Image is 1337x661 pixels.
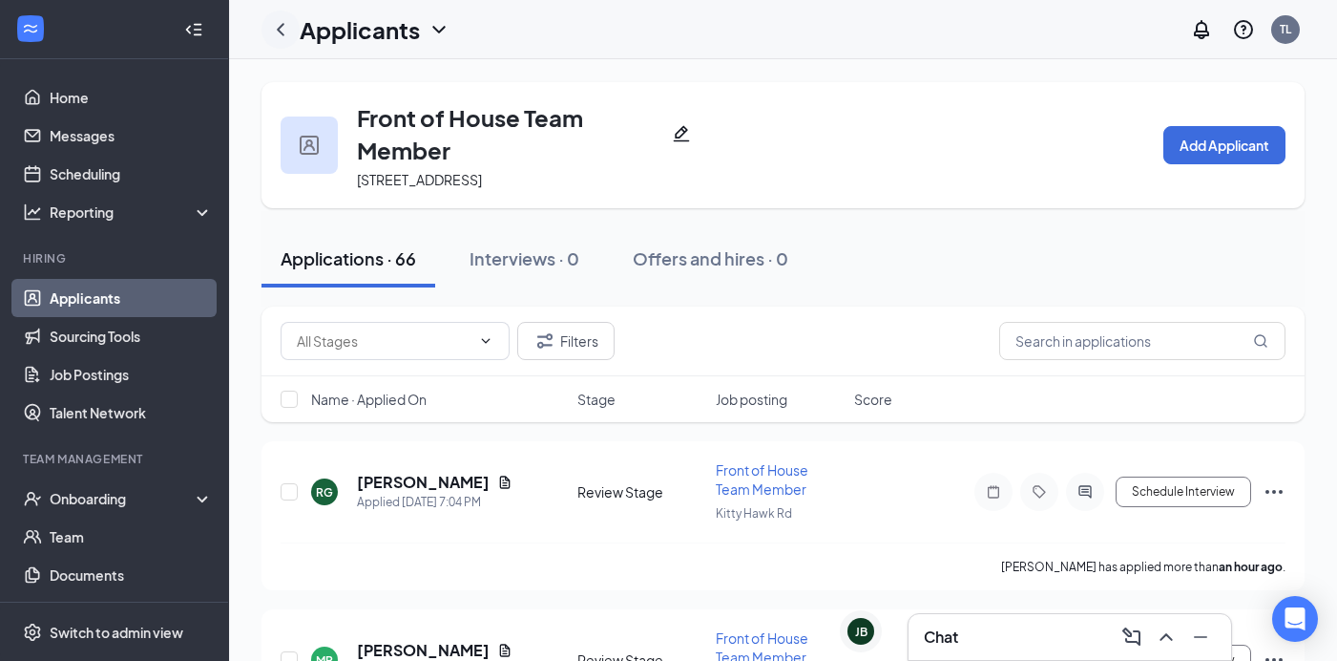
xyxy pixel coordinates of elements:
[577,390,616,409] span: Stage
[23,250,209,267] div: Hiring
[21,19,40,38] svg: WorkstreamLogo
[281,246,416,270] div: Applications · 66
[23,623,42,642] svg: Settings
[1185,622,1216,652] button: Minimize
[50,279,213,317] a: Applicants
[50,518,213,556] a: Team
[316,484,333,501] div: RG
[357,493,512,512] div: Applied [DATE] 7:04 PM
[50,155,213,193] a: Scheduling
[1190,18,1213,41] svg: Notifications
[1253,333,1268,349] svg: MagnifyingGlass
[716,461,808,498] span: Front of House Team Member
[300,136,319,155] img: user icon
[23,489,42,508] svg: UserCheck
[855,624,867,640] div: JB
[577,482,704,501] div: Review Stage
[1028,484,1051,500] svg: Tag
[999,322,1285,360] input: Search in applications
[50,489,197,508] div: Onboarding
[1263,480,1285,503] svg: Ellipses
[854,390,892,409] span: Score
[23,203,42,222] svg: Analysis
[1074,484,1097,500] svg: ActiveChat
[269,18,292,41] svg: ChevronLeft
[428,18,450,41] svg: ChevronDown
[1001,559,1285,575] p: [PERSON_NAME] has applied more than .
[1116,477,1251,507] button: Schedule Interview
[1155,626,1178,649] svg: ChevronUp
[311,390,427,409] span: Name · Applied On
[50,623,183,642] div: Switch to admin view
[50,394,213,432] a: Talent Network
[716,506,792,521] span: Kitty Hawk Rd
[357,640,490,661] h5: [PERSON_NAME]
[23,451,209,467] div: Team Management
[1280,21,1291,37] div: TL
[633,246,788,270] div: Offers and hires · 0
[50,556,213,594] a: Documents
[1120,626,1143,649] svg: ComposeMessage
[50,355,213,394] a: Job Postings
[1151,622,1181,652] button: ChevronUp
[300,13,420,46] h1: Applicants
[497,643,512,658] svg: Document
[357,101,664,166] h3: Front of House Team Member
[357,171,482,188] span: [STREET_ADDRESS]
[478,333,493,349] svg: ChevronDown
[1232,18,1255,41] svg: QuestionInfo
[533,330,556,352] svg: Filter
[50,117,213,155] a: Messages
[50,78,213,117] a: Home
[50,594,213,632] a: SurveysCrown
[50,317,213,355] a: Sourcing Tools
[1163,126,1285,164] button: Add Applicant
[297,330,470,352] input: All Stages
[1117,622,1147,652] button: ComposeMessage
[924,627,958,648] h3: Chat
[184,20,203,39] svg: Collapse
[50,203,214,222] div: Reporting
[1219,560,1283,574] b: an hour ago
[497,475,512,490] svg: Document
[357,472,490,493] h5: [PERSON_NAME]
[982,484,1005,500] svg: Note
[470,246,579,270] div: Interviews · 0
[517,322,615,360] button: Filter Filters
[1272,596,1318,642] div: Open Intercom Messenger
[672,124,691,143] svg: Pencil
[716,390,787,409] span: Job posting
[1189,626,1212,649] svg: Minimize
